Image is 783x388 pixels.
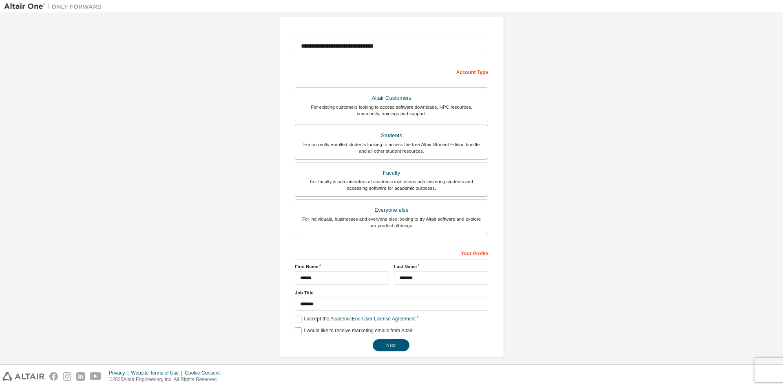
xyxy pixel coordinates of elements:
img: instagram.svg [63,372,71,381]
div: Faculty [300,167,483,179]
div: For faculty & administrators of academic institutions administering students and accessing softwa... [300,178,483,191]
label: First Name [295,263,389,270]
img: youtube.svg [90,372,102,381]
div: Altair Customers [300,92,483,104]
div: For existing customers looking to access software downloads, HPC resources, community, trainings ... [300,104,483,117]
img: altair_logo.svg [2,372,44,381]
img: Altair One [4,2,106,11]
label: I accept the [295,316,416,322]
img: linkedin.svg [76,372,85,381]
a: Academic End-User License Agreement [330,316,416,322]
label: I would like to receive marketing emails from Altair [295,327,412,334]
div: Privacy [109,370,131,376]
div: Students [300,130,483,141]
label: Last Name [394,263,488,270]
div: Account Type [295,65,488,78]
div: For currently enrolled students looking to access the free Altair Student Edition bundle and all ... [300,141,483,154]
div: Cookie Consent [185,370,224,376]
div: For individuals, businesses and everyone else looking to try Altair software and explore our prod... [300,216,483,229]
div: Website Terms of Use [131,370,185,376]
div: Your Profile [295,246,488,259]
button: Next [373,339,409,351]
img: facebook.svg [49,372,58,381]
label: Job Title [295,289,488,296]
p: © 2025 Altair Engineering, Inc. All Rights Reserved. [109,376,225,383]
div: Everyone else [300,204,483,216]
